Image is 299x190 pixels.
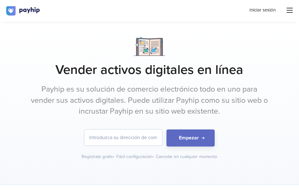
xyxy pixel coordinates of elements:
[156,154,217,160] div: Cancelar en cualquier momento
[116,154,155,160] div: Fácil configuración
[84,129,162,146] input: Introduzca su dirección de correo electrónico
[6,6,40,16] img: logo.svg
[30,62,269,78] h1: Vender activos digitales en línea
[82,154,115,160] div: Regístrate gratis
[113,154,114,159] span: •
[134,37,165,56] img: Notebook.png
[152,154,154,159] span: •
[30,84,269,117] p: Payhip es su solución de comercio electrónico todo en uno para vender sus activos digitales. Pued...
[250,7,276,13] a: Iniciar sesión
[166,129,215,147] button: Empezar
